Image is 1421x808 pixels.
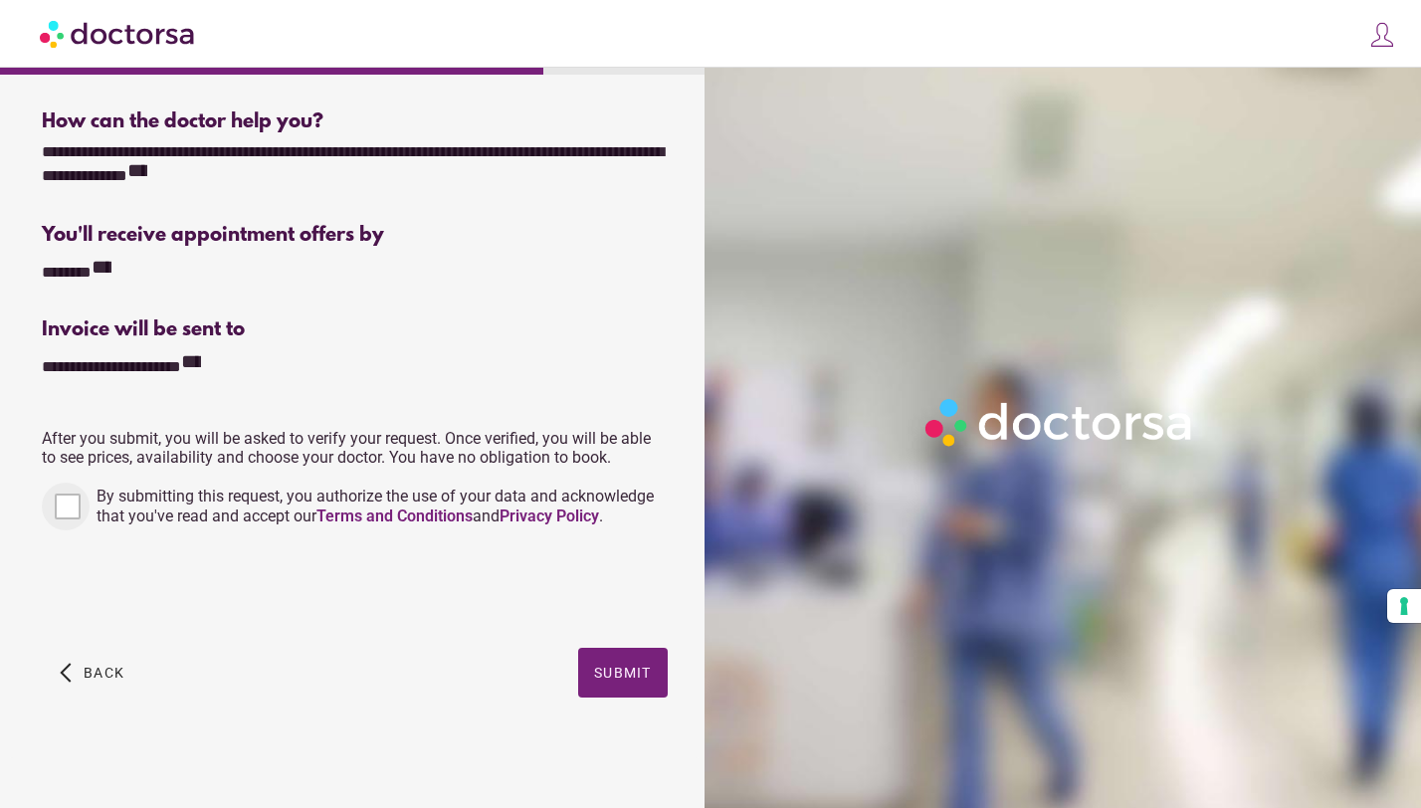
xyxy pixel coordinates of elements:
[84,665,124,681] span: Back
[42,318,667,341] div: Invoice will be sent to
[1387,589,1421,623] button: Your consent preferences for tracking technologies
[42,224,667,247] div: You'll receive appointment offers by
[40,11,197,56] img: Doctorsa.com
[42,110,667,133] div: How can the doctor help you?
[917,391,1202,455] img: Logo-Doctorsa-trans-White-partial-flat.png
[52,648,132,698] button: arrow_back_ios Back
[1368,21,1396,49] img: icons8-customer-100.png
[500,506,599,525] a: Privacy Policy
[578,648,668,698] button: Submit
[42,429,667,467] p: After you submit, you will be asked to verify your request. Once verified, you will be able to se...
[594,665,652,681] span: Submit
[42,550,344,628] iframe: reCAPTCHA
[316,506,473,525] a: Terms and Conditions
[97,487,654,525] span: By submitting this request, you authorize the use of your data and acknowledge that you've read a...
